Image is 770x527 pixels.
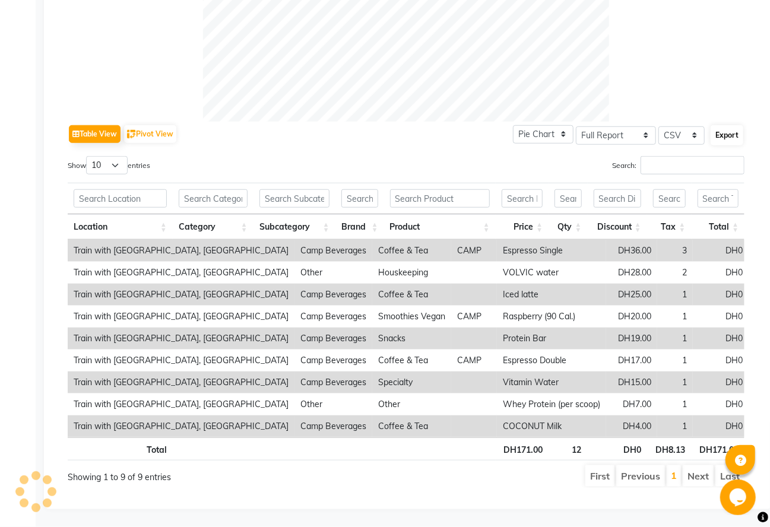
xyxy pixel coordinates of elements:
td: Camp Beverages [294,306,372,328]
td: 1 [657,328,693,350]
td: Coffee & Tea [372,284,451,306]
td: COCONUT Milk [497,415,606,437]
td: DH4.00 [606,415,657,437]
td: Train with [GEOGRAPHIC_DATA], [GEOGRAPHIC_DATA] [68,393,294,415]
td: Camp Beverages [294,372,372,393]
td: 1 [657,284,693,306]
td: Camp Beverages [294,328,372,350]
td: Espresso Double [497,350,606,372]
td: DH7.00 [606,393,657,415]
td: CAMP [451,306,497,328]
td: 1 [657,306,693,328]
td: Raspberry (90 Cal.) [497,306,606,328]
th: Brand: activate to sort column ascending [335,214,384,240]
input: Search Product [390,189,490,208]
th: Total [68,437,173,461]
input: Search: [641,156,744,174]
th: Subcategory: activate to sort column ascending [254,214,335,240]
button: Export [711,125,743,145]
td: Iced latte [497,284,606,306]
input: Search Total [698,189,739,208]
td: DH0 [693,306,749,328]
td: DH20.00 [606,306,657,328]
td: Specialty [372,372,451,393]
td: DH15.00 [606,372,657,393]
td: DH36.00 [606,240,657,262]
iframe: chat widget [720,480,758,515]
th: DH8.13 [647,437,692,461]
td: Other [372,393,451,415]
select: Showentries [86,156,128,174]
td: DH0 [693,393,749,415]
td: DH17.00 [606,350,657,372]
input: Search Brand [341,189,378,208]
div: Showing 1 to 9 of 9 entries [68,464,340,484]
th: 12 [549,437,587,461]
td: 2 [657,262,693,284]
th: Category: activate to sort column ascending [173,214,254,240]
input: Search Price [502,189,543,208]
td: CAMP [451,350,497,372]
td: 1 [657,415,693,437]
td: VOLVIC water [497,262,606,284]
td: Other [294,262,372,284]
input: Search Qty [554,189,581,208]
input: Search Category [179,189,248,208]
td: Train with [GEOGRAPHIC_DATA], [GEOGRAPHIC_DATA] [68,284,294,306]
td: Smoothies Vegan [372,306,451,328]
td: Coffee & Tea [372,350,451,372]
td: DH19.00 [606,328,657,350]
label: Search: [612,156,744,174]
td: CAMP [451,240,497,262]
input: Search Discount [594,189,641,208]
td: DH0 [693,372,749,393]
td: Snacks [372,328,451,350]
td: Whey Protein (per scoop) [497,393,606,415]
input: Search Tax [653,189,686,208]
td: Camp Beverages [294,284,372,306]
th: Total: activate to sort column ascending [692,214,745,240]
th: Product: activate to sort column ascending [384,214,496,240]
th: Price: activate to sort column ascending [496,214,549,240]
td: Train with [GEOGRAPHIC_DATA], [GEOGRAPHIC_DATA] [68,306,294,328]
td: Houskeeping [372,262,451,284]
th: Discount: activate to sort column ascending [588,214,647,240]
td: 1 [657,350,693,372]
td: 1 [657,372,693,393]
td: Train with [GEOGRAPHIC_DATA], [GEOGRAPHIC_DATA] [68,350,294,372]
input: Search Location [74,189,167,208]
td: Camp Beverages [294,240,372,262]
td: Espresso Single [497,240,606,262]
td: DH0 [693,262,749,284]
td: Coffee & Tea [372,415,451,437]
td: DH28.00 [606,262,657,284]
label: Show entries [68,156,150,174]
td: Coffee & Tea [372,240,451,262]
td: Train with [GEOGRAPHIC_DATA], [GEOGRAPHIC_DATA] [68,328,294,350]
th: Location: activate to sort column ascending [68,214,173,240]
a: 1 [671,469,677,481]
td: Train with [GEOGRAPHIC_DATA], [GEOGRAPHIC_DATA] [68,415,294,437]
td: DH0 [693,328,749,350]
td: Train with [GEOGRAPHIC_DATA], [GEOGRAPHIC_DATA] [68,372,294,393]
input: Search Subcategory [259,189,329,208]
td: Camp Beverages [294,350,372,372]
td: 3 [657,240,693,262]
td: DH0 [693,284,749,306]
td: Vitamin Water [497,372,606,393]
th: Tax: activate to sort column ascending [647,214,692,240]
th: DH171.00 [496,437,549,461]
th: DH171.00 [692,437,745,461]
img: pivot.png [127,130,136,139]
td: DH25.00 [606,284,657,306]
th: Qty: activate to sort column ascending [549,214,587,240]
td: Train with [GEOGRAPHIC_DATA], [GEOGRAPHIC_DATA] [68,262,294,284]
td: DH0 [693,240,749,262]
td: Train with [GEOGRAPHIC_DATA], [GEOGRAPHIC_DATA] [68,240,294,262]
th: DH0 [588,437,647,461]
td: 1 [657,393,693,415]
button: Table View [69,125,121,143]
td: DH0 [693,415,749,437]
button: Pivot View [124,125,176,143]
td: Camp Beverages [294,415,372,437]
